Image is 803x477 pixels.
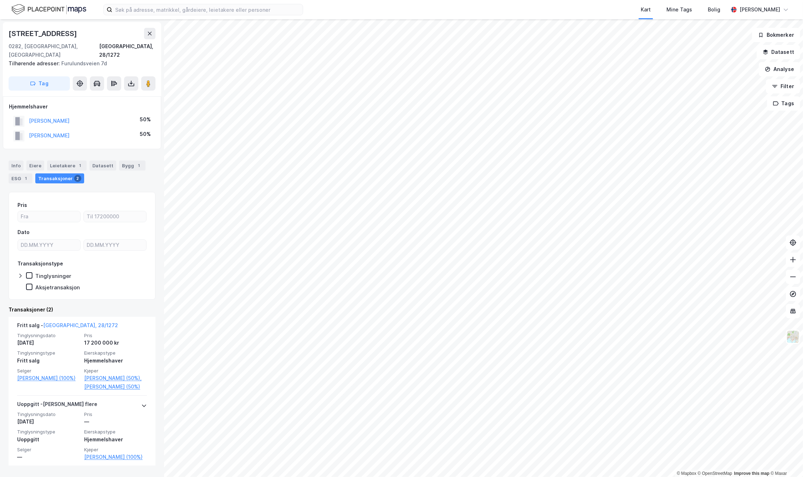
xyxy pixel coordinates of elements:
[17,429,80,435] span: Tinglysningstype
[9,28,78,39] div: [STREET_ADDRESS]
[17,228,30,237] div: Dato
[77,162,84,169] div: 1
[17,259,63,268] div: Transaksjonstype
[112,4,303,15] input: Søk på adresse, matrikkel, gårdeiere, leietakere eller personer
[84,356,147,365] div: Hjemmelshaver
[757,45,800,59] button: Datasett
[641,5,651,14] div: Kart
[734,471,769,476] a: Improve this map
[84,374,147,382] a: [PERSON_NAME] (50%),
[26,161,44,171] div: Eiere
[84,240,146,250] input: DD.MM.YYYY
[140,115,151,124] div: 50%
[17,411,80,417] span: Tinglysningsdato
[677,471,696,476] a: Mapbox
[84,333,147,339] span: Pris
[89,161,116,171] div: Datasett
[767,96,800,111] button: Tags
[84,453,147,461] a: [PERSON_NAME] (100%)
[119,161,145,171] div: Bygg
[17,447,80,453] span: Selger
[9,59,150,68] div: Furulundsveien 7d
[17,201,27,209] div: Pris
[17,374,80,382] a: [PERSON_NAME] (100%)
[99,42,155,59] div: [GEOGRAPHIC_DATA], 28/1272
[18,240,80,250] input: DD.MM.YYYY
[84,368,147,374] span: Kjøper
[84,417,147,426] div: —
[9,173,32,183] div: ESG
[17,400,97,411] div: Uoppgitt - [PERSON_NAME] flere
[767,443,803,477] iframe: Chat Widget
[9,60,61,66] span: Tilhørende adresser:
[47,161,87,171] div: Leietakere
[35,284,80,291] div: Aksjetransaksjon
[84,211,146,222] input: Til 17200000
[17,453,80,461] div: —
[135,162,143,169] div: 1
[84,411,147,417] span: Pris
[35,173,84,183] div: Transaksjoner
[84,382,147,391] a: [PERSON_NAME] (50%)
[17,339,80,347] div: [DATE]
[17,321,118,333] div: Fritt salg -
[708,5,720,14] div: Bolig
[35,273,71,279] div: Tinglysninger
[18,211,80,222] input: Fra
[9,161,24,171] div: Info
[17,368,80,374] span: Selger
[786,330,800,344] img: Z
[9,42,99,59] div: 0282, [GEOGRAPHIC_DATA], [GEOGRAPHIC_DATA]
[43,322,118,328] a: [GEOGRAPHIC_DATA], 28/1272
[17,333,80,339] span: Tinglysningsdato
[84,429,147,435] span: Eierskapstype
[74,175,81,182] div: 2
[759,62,800,76] button: Analyse
[84,350,147,356] span: Eierskapstype
[698,471,732,476] a: OpenStreetMap
[84,339,147,347] div: 17 200 000 kr
[766,79,800,93] button: Filter
[17,417,80,426] div: [DATE]
[140,130,151,138] div: 50%
[17,356,80,365] div: Fritt salg
[22,175,30,182] div: 1
[9,76,70,91] button: Tag
[11,3,86,16] img: logo.f888ab2527a4732fd821a326f86c7f29.svg
[752,28,800,42] button: Bokmerker
[9,102,155,111] div: Hjemmelshaver
[9,305,155,314] div: Transaksjoner (2)
[740,5,780,14] div: [PERSON_NAME]
[17,350,80,356] span: Tinglysningstype
[17,435,80,444] div: Uoppgitt
[767,443,803,477] div: Kontrollprogram for chat
[84,447,147,453] span: Kjøper
[84,435,147,444] div: Hjemmelshaver
[666,5,692,14] div: Mine Tags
